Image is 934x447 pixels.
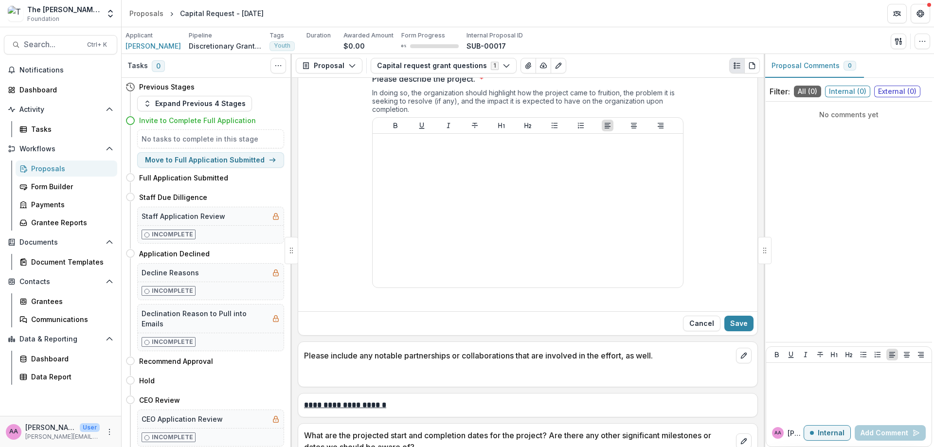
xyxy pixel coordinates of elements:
[770,109,928,120] p: No comments yet
[628,120,640,131] button: Align Center
[416,120,428,131] button: Underline
[104,4,117,23] button: Open entity switcher
[771,349,783,360] button: Bold
[4,35,117,54] button: Search...
[31,181,109,192] div: Form Builder
[872,349,883,360] button: Ordered List
[343,31,394,40] p: Awarded Amount
[152,230,193,239] p: Incomplete
[828,349,840,360] button: Heading 1
[4,234,117,250] button: Open Documents
[27,4,100,15] div: The [PERSON_NAME] Foundation Workflow Sandbox
[31,314,109,324] div: Communications
[129,8,163,18] div: Proposals
[521,58,536,73] button: View Attached Files
[139,82,195,92] h4: Previous Stages
[744,58,760,73] button: PDF view
[19,106,102,114] span: Activity
[825,86,870,97] span: Internal ( 0 )
[189,41,262,51] p: Discretionary Grants Pipeline
[858,349,869,360] button: Bullet List
[127,62,148,70] h3: Tasks
[126,6,268,20] nav: breadcrumb
[139,375,155,386] h4: Hold
[104,426,115,438] button: More
[843,349,855,360] button: Heading 2
[139,115,256,125] h4: Invite to Complete Full Application
[372,73,475,85] p: Please describe the project.
[575,120,587,131] button: Ordered List
[270,58,286,73] button: Toggle View Cancelled Tasks
[296,58,362,73] button: Proposal
[804,425,851,441] button: Internal
[4,331,117,347] button: Open Data & Reporting
[874,86,920,97] span: External ( 0 )
[814,349,826,360] button: Strike
[915,349,927,360] button: Align Right
[126,41,181,51] span: [PERSON_NAME]
[19,145,102,153] span: Workflows
[467,41,506,51] p: SUB-00017
[887,4,907,23] button: Partners
[19,85,109,95] div: Dashboard
[137,152,284,168] button: Move to Full Application Submitted
[16,311,117,327] a: Communications
[655,120,666,131] button: Align Right
[788,428,804,438] p: [PERSON_NAME]
[794,86,821,97] span: All ( 0 )
[142,414,223,424] h5: CEO Application Review
[549,120,560,131] button: Bullet List
[274,42,290,49] span: Youth
[785,349,797,360] button: Underline
[139,173,228,183] h4: Full Application Submitted
[683,316,720,331] button: Close
[19,238,102,247] span: Documents
[16,161,117,177] a: Proposals
[31,217,109,228] div: Grantee Reports
[126,6,167,20] a: Proposals
[724,316,754,331] button: Save
[4,274,117,289] button: Open Contacts
[31,163,109,174] div: Proposals
[469,120,481,131] button: Strike
[31,257,109,267] div: Document Templates
[139,249,210,259] h4: Application Declined
[522,120,534,131] button: Heading 2
[770,86,790,97] p: Filter:
[4,62,117,78] button: Notifications
[142,134,280,144] h5: No tasks to complete in this stage
[4,141,117,157] button: Open Workflows
[496,120,507,131] button: Heading 1
[19,66,113,74] span: Notifications
[401,31,445,40] p: Form Progress
[911,4,930,23] button: Get Help
[152,60,165,72] span: 0
[25,422,76,432] p: [PERSON_NAME]
[142,308,268,329] h5: Declination Reason to Pull into Emails
[401,43,406,50] p: 0 %
[16,215,117,231] a: Grantee Reports
[137,96,252,111] button: Expand Previous 4 Stages
[4,82,117,98] a: Dashboard
[774,430,781,435] div: Annie Axe
[602,120,613,131] button: Align Left
[306,31,331,40] p: Duration
[9,429,18,435] div: Annie Axe
[24,40,81,49] span: Search...
[126,31,153,40] p: Applicant
[16,351,117,367] a: Dashboard
[855,425,926,441] button: Add Comment
[139,192,207,202] h4: Staff Due Dilligence
[31,354,109,364] div: Dashboard
[142,268,199,278] h5: Decline Reasons
[142,211,225,221] h5: Staff Application Review
[390,120,401,131] button: Bold
[16,369,117,385] a: Data Report
[443,120,454,131] button: Italicize
[800,349,811,360] button: Italicize
[16,179,117,195] a: Form Builder
[85,39,109,50] div: Ctrl + K
[139,395,180,405] h4: CEO Review
[31,372,109,382] div: Data Report
[19,278,102,286] span: Contacts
